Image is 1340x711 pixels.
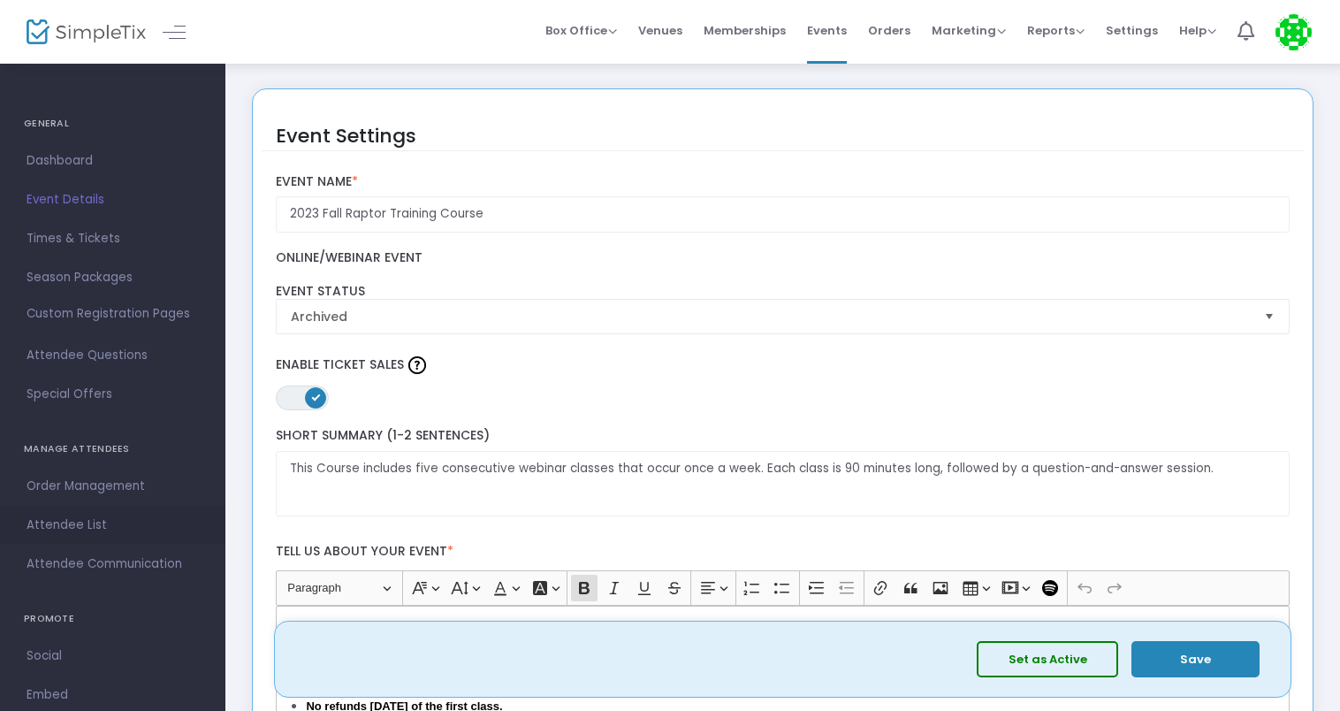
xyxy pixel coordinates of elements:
span: Events [807,8,847,53]
h4: MANAGE ATTENDEES [24,432,202,467]
label: Enable Ticket Sales [276,352,1291,378]
span: Box Office [545,22,617,39]
button: Save [1131,641,1260,677]
span: Memberships [704,8,786,53]
span: Settings [1106,8,1158,53]
button: Paragraph [279,575,399,602]
span: Times & Tickets [27,227,199,250]
span: Order Management [27,475,199,498]
span: Season Packages [27,266,199,289]
span: Dashboard [27,149,199,172]
span: Marketing [932,22,1006,39]
div: Editor toolbar [276,570,1291,606]
span: Event Details [27,188,199,211]
span: Archived [291,308,1251,325]
span: Custom Registration Pages [27,305,190,323]
strong: This Course includes five consecutive webinar classes that occur once a week. Each class is 90 mi... [283,617,1276,669]
span: Reports [1027,22,1085,39]
span: Help [1179,22,1216,39]
label: Event Name [276,174,1291,190]
label: Event Status [276,284,1291,300]
span: Paragraph [287,577,379,599]
span: Venues [638,8,682,53]
span: Attendee List [27,514,199,537]
span: Special Offers [27,383,199,406]
span: Online/Webinar Event [276,248,423,266]
div: Event Settings [276,98,416,150]
span: Embed [27,684,199,707]
span: Orders [868,8,910,53]
h4: GENERAL [24,106,202,141]
button: Select [1257,300,1282,333]
span: Attendee Questions [27,344,199,367]
span: Attendee Communication [27,553,199,576]
input: Enter Event Name [276,196,1291,233]
img: question-mark [408,356,426,374]
span: Short Summary (1-2 Sentences) [276,426,490,444]
h4: PROMOTE [24,601,202,637]
button: Set as Active [977,641,1118,677]
span: Social [27,645,199,668]
span: ON [311,393,320,401]
label: Tell us about your event [267,534,1298,570]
